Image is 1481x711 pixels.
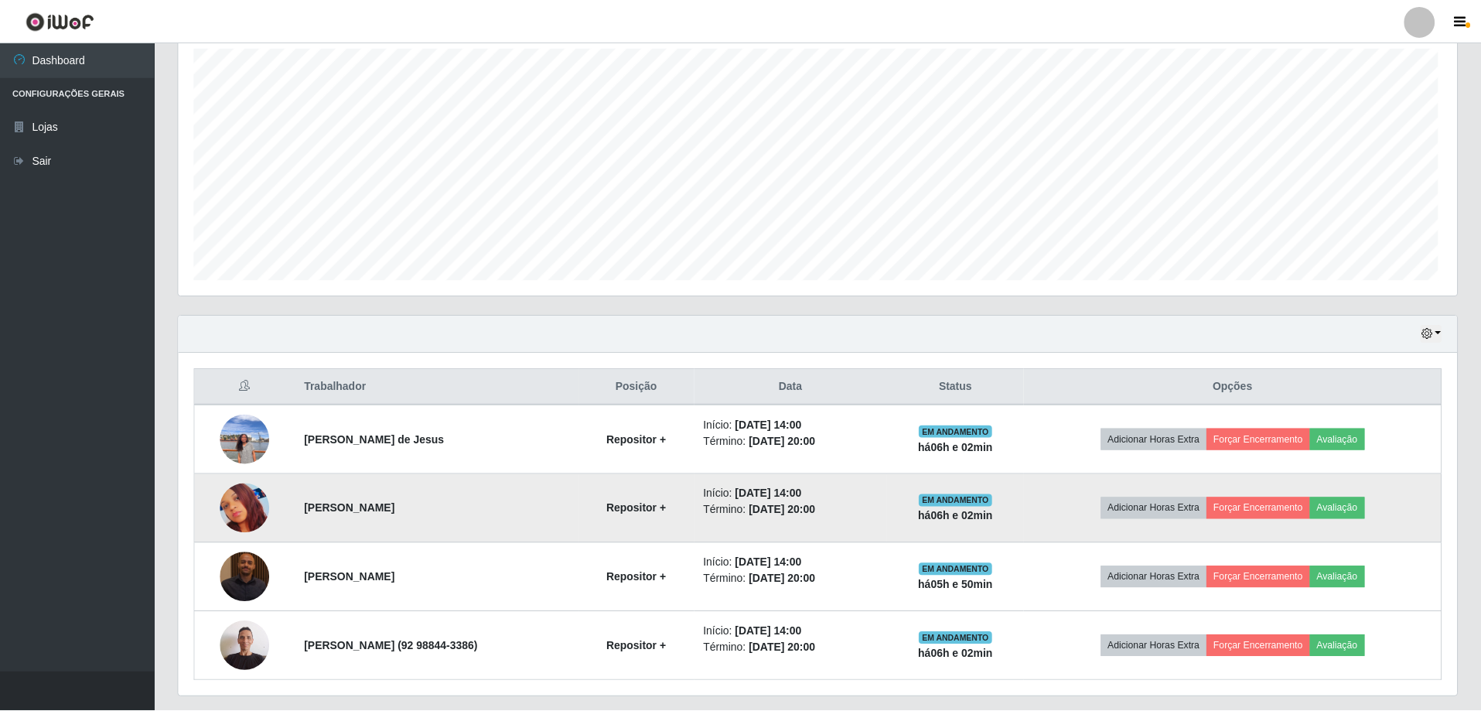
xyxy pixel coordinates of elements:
[1026,369,1445,405] th: Opções
[1210,566,1313,588] button: Forçar Encerramento
[705,640,880,656] li: Término:
[751,435,817,447] time: [DATE] 20:00
[696,369,889,405] th: Data
[608,502,667,514] strong: Repositor +
[1104,635,1210,657] button: Adicionar Horas Extra
[1313,429,1368,450] button: Avaliação
[737,556,804,569] time: [DATE] 14:00
[580,369,696,405] th: Posição
[26,12,94,31] img: CoreUI Logo
[220,552,270,602] img: 1756941690692.jpeg
[921,563,995,576] span: EM ANDAMENTO
[220,484,270,533] img: 1756600974118.jpeg
[705,486,880,502] li: Início:
[920,441,995,453] strong: há 06 h e 02 min
[295,369,580,405] th: Trabalhador
[751,641,817,654] time: [DATE] 20:00
[737,487,804,500] time: [DATE] 14:00
[1104,566,1210,588] button: Adicionar Horas Extra
[1104,497,1210,519] button: Adicionar Horas Extra
[920,510,995,522] strong: há 06 h e 02 min
[1104,429,1210,450] button: Adicionar Horas Extra
[608,571,667,583] strong: Repositor +
[1210,497,1313,519] button: Forçar Encerramento
[705,555,880,571] li: Início:
[921,494,995,507] span: EM ANDAMENTO
[1210,635,1313,657] button: Forçar Encerramento
[705,433,880,450] li: Término:
[920,648,995,660] strong: há 06 h e 02 min
[921,632,995,644] span: EM ANDAMENTO
[705,417,880,433] li: Início:
[608,640,667,652] strong: Repositor +
[1313,497,1368,519] button: Avaliação
[737,625,804,638] time: [DATE] 14:00
[1313,566,1368,588] button: Avaliação
[705,571,880,587] li: Término:
[751,504,817,516] time: [DATE] 20:00
[737,419,804,431] time: [DATE] 14:00
[305,640,479,652] strong: [PERSON_NAME] (92 98844-3386)
[220,613,270,679] img: 1757734355382.jpeg
[920,579,995,591] strong: há 05 h e 50 min
[305,433,445,446] strong: [PERSON_NAME] de Jesus
[305,571,395,583] strong: [PERSON_NAME]
[220,406,270,472] img: 1756655817865.jpeg
[608,433,667,446] strong: Repositor +
[921,426,995,438] span: EM ANDAMENTO
[705,624,880,640] li: Início:
[1210,429,1313,450] button: Forçar Encerramento
[889,369,1026,405] th: Status
[751,573,817,585] time: [DATE] 20:00
[1313,635,1368,657] button: Avaliação
[305,502,395,514] strong: [PERSON_NAME]
[705,502,880,518] li: Término:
